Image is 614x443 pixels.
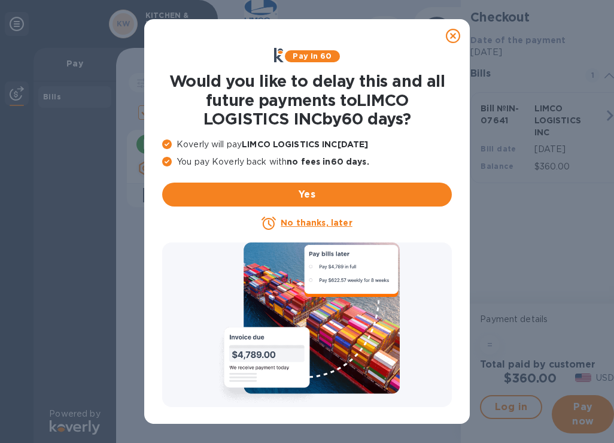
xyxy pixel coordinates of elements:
[172,187,442,202] span: Yes
[162,156,452,168] p: You pay Koverly back with
[287,157,369,166] b: no fees in 60 days .
[242,139,368,149] b: LIMCO LOGISTICS INC [DATE]
[162,183,452,207] button: Yes
[162,72,452,129] h1: Would you like to delay this and all future payments to LIMCO LOGISTICS INC by 60 days ?
[281,218,352,227] u: No thanks, later
[293,51,332,60] b: Pay in 60
[162,138,452,151] p: Koverly will pay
